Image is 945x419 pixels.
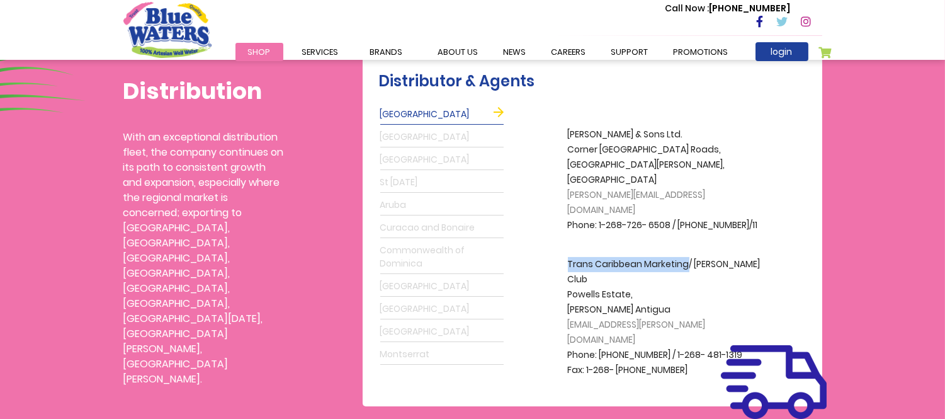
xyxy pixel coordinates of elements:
[380,322,504,342] a: [GEOGRAPHIC_DATA]
[380,277,504,297] a: [GEOGRAPHIC_DATA]
[426,43,491,61] a: about us
[568,127,769,233] p: [PERSON_NAME] & Sons Ltd. Corner [GEOGRAPHIC_DATA] Roads, [GEOGRAPHIC_DATA][PERSON_NAME], [GEOGRA...
[661,43,741,61] a: Promotions
[380,345,504,365] a: Montserrat
[755,42,808,61] a: login
[123,130,284,387] p: With an exceptional distribution fleet, the company continues on its path to consistent growth an...
[380,105,504,125] a: [GEOGRAPHIC_DATA]
[380,299,504,319] a: [GEOGRAPHIC_DATA]
[379,72,816,91] h2: Distributor & Agents
[599,43,661,61] a: support
[568,188,706,216] span: [PERSON_NAME][EMAIL_ADDRESS][DOMAIN_NAME]
[302,46,339,58] span: Services
[380,173,504,193] a: St [DATE]
[568,257,769,378] p: Trans Caribbean Marketing/ [PERSON_NAME] Club Powells Estate, [PERSON_NAME] Antigua Phone: [PHONE...
[123,77,284,105] h1: Distribution
[380,150,504,170] a: [GEOGRAPHIC_DATA]
[665,2,791,15] p: [PHONE_NUMBER]
[380,218,504,238] a: Curacao and Bonaire
[380,241,504,274] a: Commonwealth of Dominica
[248,46,271,58] span: Shop
[380,127,504,147] a: [GEOGRAPHIC_DATA]
[539,43,599,61] a: careers
[380,195,504,215] a: Aruba
[123,2,212,57] a: store logo
[370,46,403,58] span: Brands
[665,2,710,14] span: Call Now :
[491,43,539,61] a: News
[568,318,706,346] span: [EMAIL_ADDRESS][PERSON_NAME][DOMAIN_NAME]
